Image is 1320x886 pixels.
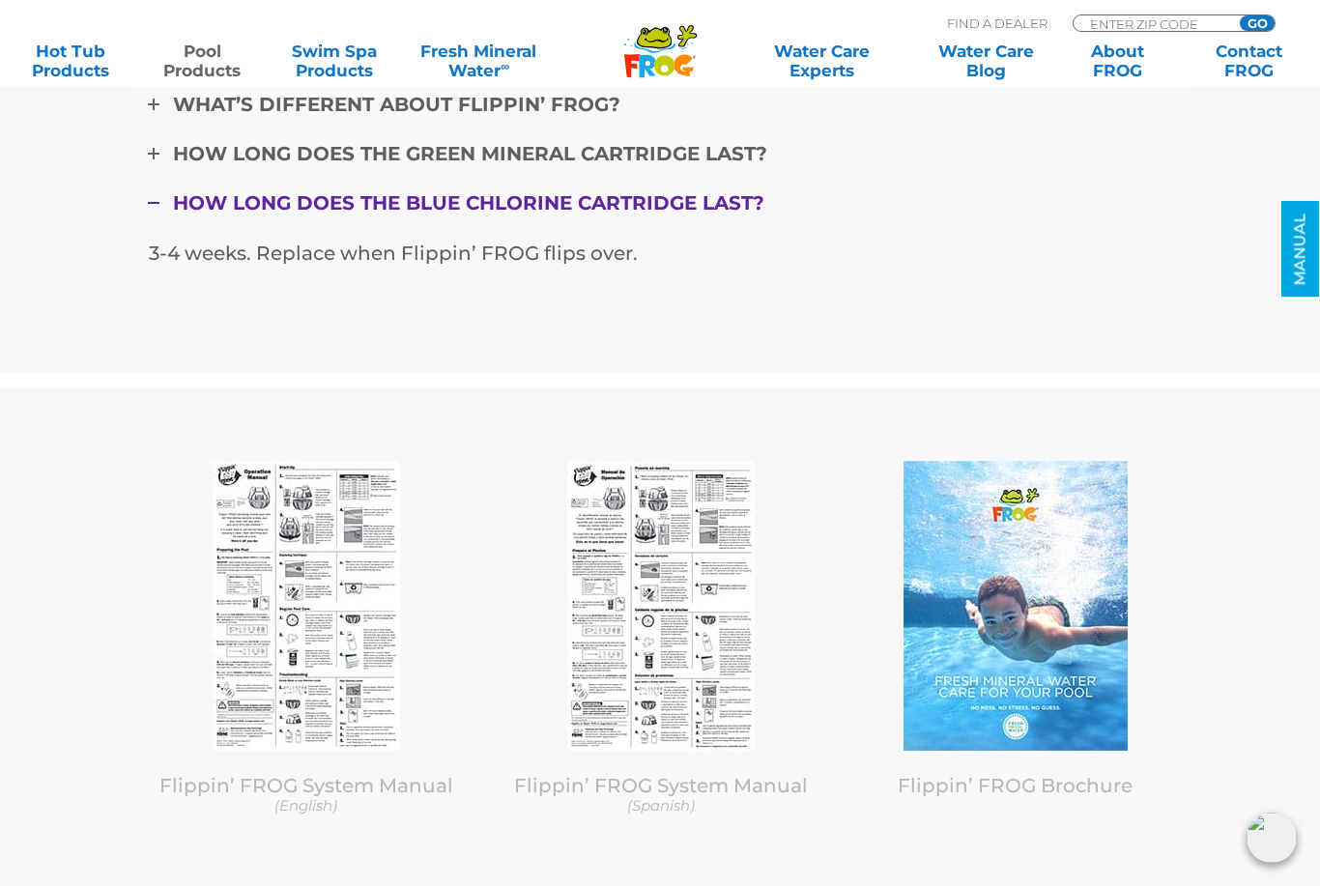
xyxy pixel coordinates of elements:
img: openIcon [1247,813,1297,863]
a: PoolProducts [151,42,253,80]
a: Flippin’ FROG System Manual (English) [143,774,469,815]
img: Flippin_Frog_Manual-English [213,461,400,751]
sup: ∞ [501,59,509,73]
a: MANUAL [1281,202,1319,298]
a: Flippin’ FROG System Manual (Spanish) [498,774,823,815]
a: ContactFROG [1198,42,1301,80]
span: What’s different about Flippin’ FROG? [173,93,620,116]
a: Flippin’ FROG Brochure [898,774,1133,797]
a: Swim SpaProducts [283,42,386,80]
a: Fresh MineralWater∞ [415,42,543,80]
em: (English) [274,796,337,815]
img: Flippin_Frog_Manual-Spanish [567,461,755,751]
a: How long does the blue chlorine cartridge last? [129,178,1191,228]
a: AboutFROG [1067,42,1169,80]
a: Water CareExperts [738,42,904,80]
p: 3-4 weeks. Replace when Flippin’ FROG flips over. [149,242,1171,265]
span: How long does the green mineral cartridge last? [173,142,767,165]
span: How long does the blue chlorine cartridge last? [173,191,764,214]
img: PoolFrog-Brochure-2021 [904,461,1128,751]
a: Water CareBlog [934,42,1037,80]
a: What’s different about Flippin’ FROG? [129,79,1191,129]
a: How long does the green mineral cartridge last? [129,129,1191,179]
em: (Spanish) [627,796,695,815]
input: Zip Code Form [1088,15,1219,32]
p: Find A Dealer [947,14,1047,32]
a: Hot TubProducts [19,42,122,80]
input: GO [1240,15,1275,31]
